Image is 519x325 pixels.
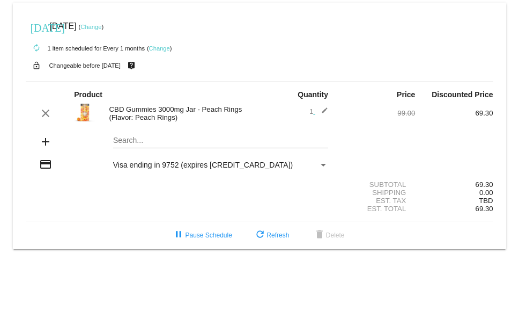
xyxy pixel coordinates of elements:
mat-icon: credit_card [39,158,52,171]
button: Pause Schedule [164,226,240,245]
mat-icon: refresh [254,229,266,242]
small: Changeable before [DATE] [49,62,121,69]
mat-icon: delete [313,229,326,242]
button: Delete [305,226,353,245]
mat-icon: add [39,135,52,148]
img: Peach-Rings-3000.jpg [74,102,95,123]
strong: Product [74,90,102,99]
small: ( ) [79,24,104,30]
mat-icon: autorenew [30,42,43,55]
strong: Discounted Price [432,90,493,99]
mat-icon: lock_open [30,59,43,73]
small: ( ) [147,45,172,52]
div: Est. Tax [337,197,415,205]
div: Shipping [337,189,415,197]
span: Delete [313,232,345,239]
mat-icon: edit [315,107,328,120]
strong: Price [397,90,415,99]
span: Visa ending in 9752 (expires [CREDIT_CARD_DATA]) [113,161,293,169]
mat-icon: live_help [125,59,138,73]
span: [DATE] [49,21,76,31]
mat-icon: [DATE] [30,20,43,33]
span: 0.00 [479,189,493,197]
span: 1 [309,107,328,115]
div: Est. Total [337,205,415,213]
div: 69.30 [415,109,493,117]
div: 69.30 [415,180,493,189]
mat-icon: clear [39,107,52,120]
small: 1 item scheduled for Every 1 months [26,45,145,52]
div: CBD Gummies 3000mg Jar - Peach Rings (Flavor: Peach Rings) [104,105,259,121]
div: Subtotal [337,180,415,189]
mat-select: Payment Method [113,161,328,169]
a: Change [149,45,170,52]
span: Pause Schedule [172,232,232,239]
input: Search... [113,136,328,145]
span: Refresh [254,232,289,239]
strong: Quantity [298,90,328,99]
mat-icon: pause [172,229,185,242]
a: Change [80,24,101,30]
span: 69.30 [476,205,493,213]
span: TBD [479,197,493,205]
div: 99.00 [337,109,415,117]
button: Refresh [245,226,298,245]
